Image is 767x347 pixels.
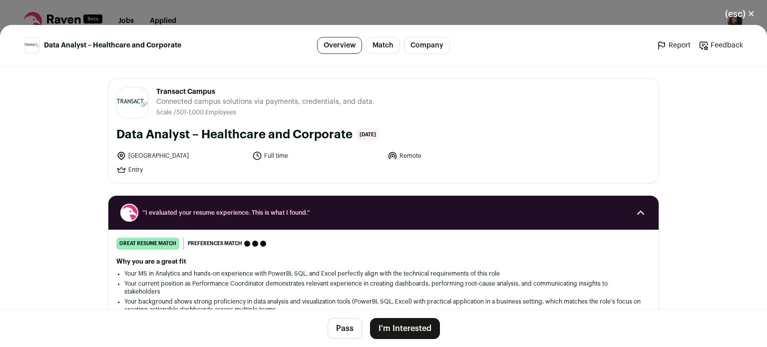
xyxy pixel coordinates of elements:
[124,270,643,278] li: Your MS in Analytics and hands-on experience with PowerBI, SQL, and Excel perfectly align with th...
[188,239,242,249] span: Preferences match
[370,318,440,339] button: I'm Interested
[176,109,236,115] span: 501-1,000 Employees
[387,151,517,161] li: Remote
[116,127,353,143] h1: Data Analyst – Healthcare and Corporate
[117,99,148,107] img: 0b09a6ed2d53fa79e4de76cc29d3b9d7489b37a2ea4b40551e1c608914991342.png
[328,318,362,339] button: Pass
[317,37,362,54] a: Overview
[116,165,246,175] li: Entry
[116,258,651,266] h2: Why you are a great fit
[657,40,691,50] a: Report
[699,40,743,50] a: Feedback
[404,37,450,54] a: Company
[156,109,174,116] li: Scale
[124,280,643,296] li: Your current position as Performance Coordinator demonstrates relevant experience in creating das...
[116,238,179,250] div: great resume match
[174,109,236,116] li: /
[156,87,375,97] span: Transact Campus
[44,40,181,50] span: Data Analyst – Healthcare and Corporate
[357,129,379,141] span: [DATE]
[156,97,375,107] span: Connected campus solutions via payments, credentials, and data.
[713,3,767,25] button: Close modal
[24,43,39,47] img: 0b09a6ed2d53fa79e4de76cc29d3b9d7489b37a2ea4b40551e1c608914991342.png
[142,209,625,217] span: “I evaluated your resume experience. This is what I found.”
[366,37,400,54] a: Match
[116,151,246,161] li: [GEOGRAPHIC_DATA]
[252,151,382,161] li: Full time
[124,298,643,314] li: Your background shows strong proficiency in data analysis and visualization tools (PowerBI, SQL, ...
